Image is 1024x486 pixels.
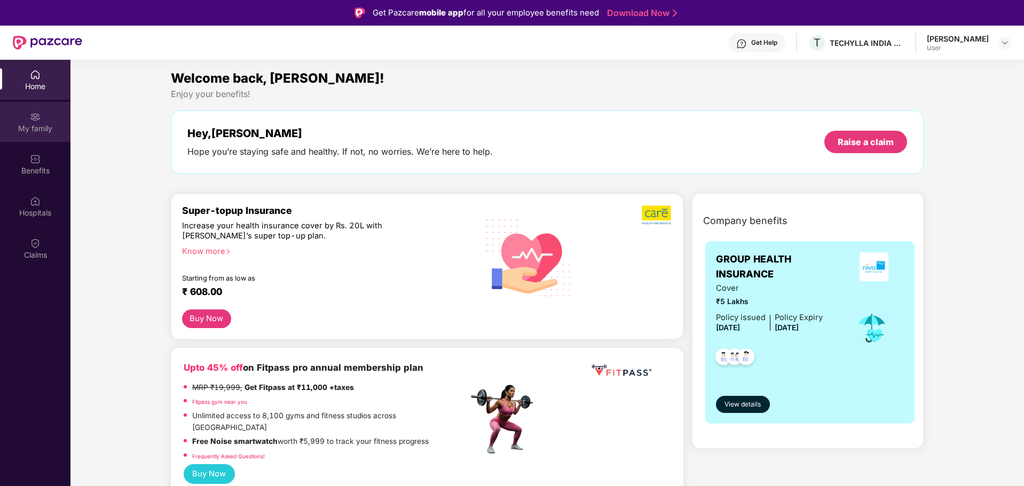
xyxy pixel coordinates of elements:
img: svg+xml;base64,PHN2ZyB4bWxucz0iaHR0cDovL3d3dy53My5vcmcvMjAwMC9zdmciIHhtbG5zOnhsaW5rPSJodHRwOi8vd3... [478,205,580,309]
img: insurerLogo [860,252,888,281]
span: Welcome back, [PERSON_NAME]! [171,70,384,86]
strong: Free Noise smartwatch [192,437,278,445]
strong: mobile app [419,7,463,18]
img: b5dec4f62d2307b9de63beb79f102df3.png [642,205,672,225]
a: Download Now [607,7,674,19]
div: Policy issued [716,312,766,324]
img: svg+xml;base64,PHN2ZyB4bWxucz0iaHR0cDovL3d3dy53My5vcmcvMjAwMC9zdmciIHdpZHRoPSI0OC45NDMiIGhlaWdodD... [733,345,759,371]
div: Raise a claim [838,136,894,148]
img: fpp.png [468,382,542,457]
div: Policy Expiry [775,312,823,324]
div: Starting from as low as [182,274,423,282]
span: [DATE] [716,323,740,332]
button: View details [716,396,770,413]
span: right [225,249,231,254]
div: Super-topup Insurance [182,205,468,216]
a: Frequently Asked Questions! [192,453,265,459]
img: fppp.png [589,361,653,380]
button: Buy Now [184,464,235,484]
span: [DATE] [775,323,799,332]
div: Know more [182,246,462,254]
b: Upto 45% off [184,362,243,373]
div: [PERSON_NAME] [927,34,989,44]
strong: Get Fitpass at ₹11,000 +taxes [245,383,354,392]
b: on Fitpass pro annual membership plan [184,362,423,373]
img: svg+xml;base64,PHN2ZyBpZD0iSGVscC0zMngzMiIgeG1sbnM9Imh0dHA6Ly93d3cudzMub3JnLzIwMDAvc3ZnIiB3aWR0aD... [736,38,747,49]
img: Stroke [673,7,677,19]
div: Get Help [751,38,777,47]
p: Unlimited access to 8,100 gyms and fitness studios across [GEOGRAPHIC_DATA] [192,410,468,433]
img: svg+xml;base64,PHN2ZyB4bWxucz0iaHR0cDovL3d3dy53My5vcmcvMjAwMC9zdmciIHdpZHRoPSI0OC45MTUiIGhlaWdodD... [722,345,748,371]
img: svg+xml;base64,PHN2ZyBpZD0iQmVuZWZpdHMiIHhtbG5zPSJodHRwOi8vd3d3LnczLm9yZy8yMDAwL3N2ZyIgd2lkdGg9Ij... [30,154,41,164]
button: Buy Now [182,309,231,328]
img: svg+xml;base64,PHN2ZyBpZD0iRHJvcGRvd24tMzJ4MzIiIHhtbG5zPSJodHRwOi8vd3d3LnczLm9yZy8yMDAwL3N2ZyIgd2... [1001,38,1009,47]
del: MRP ₹19,999, [192,383,242,392]
div: Get Pazcare for all your employee benefits need [373,6,599,19]
div: Enjoy your benefits! [171,89,924,100]
img: svg+xml;base64,PHN2ZyBpZD0iQ2xhaW0iIHhtbG5zPSJodHRwOi8vd3d3LnczLm9yZy8yMDAwL3N2ZyIgd2lkdGg9IjIwIi... [30,238,41,249]
span: T [814,36,821,49]
span: Company benefits [703,213,787,228]
img: svg+xml;base64,PHN2ZyBpZD0iSG9tZSIgeG1sbnM9Imh0dHA6Ly93d3cudzMub3JnLzIwMDAvc3ZnIiB3aWR0aD0iMjAiIG... [30,69,41,80]
div: TECHYLLA INDIA PRIVATE LIMITED [830,38,904,48]
p: worth ₹5,999 to track your fitness progress [192,436,429,448]
span: ₹5 Lakhs [716,296,823,308]
div: Hey, [PERSON_NAME] [187,127,493,140]
img: Logo [355,7,365,18]
img: svg+xml;base64,PHN2ZyBpZD0iSG9zcGl0YWxzIiB4bWxucz0iaHR0cDovL3d3dy53My5vcmcvMjAwMC9zdmciIHdpZHRoPS... [30,196,41,206]
img: icon [855,310,889,346]
span: View details [724,400,761,410]
div: ₹ 608.00 [182,286,458,299]
span: GROUP HEALTH INSURANCE [716,252,844,282]
div: Hope you’re staying safe and healthy. If not, no worries. We’re here to help. [187,146,493,157]
img: New Pazcare Logo [13,36,82,50]
div: Increase your health insurance cover by Rs. 20L with [PERSON_NAME]’s super top-up plan. [182,221,422,242]
img: svg+xml;base64,PHN2ZyB4bWxucz0iaHR0cDovL3d3dy53My5vcmcvMjAwMC9zdmciIHdpZHRoPSI0OC45NDMiIGhlaWdodD... [711,345,737,371]
a: Fitpass gym near you [192,399,247,405]
img: svg+xml;base64,PHN2ZyB3aWR0aD0iMjAiIGhlaWdodD0iMjAiIHZpZXdCb3g9IjAgMCAyMCAyMCIgZmlsbD0ibm9uZSIgeG... [30,111,41,122]
div: User [927,44,989,52]
span: Cover [716,282,823,294]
